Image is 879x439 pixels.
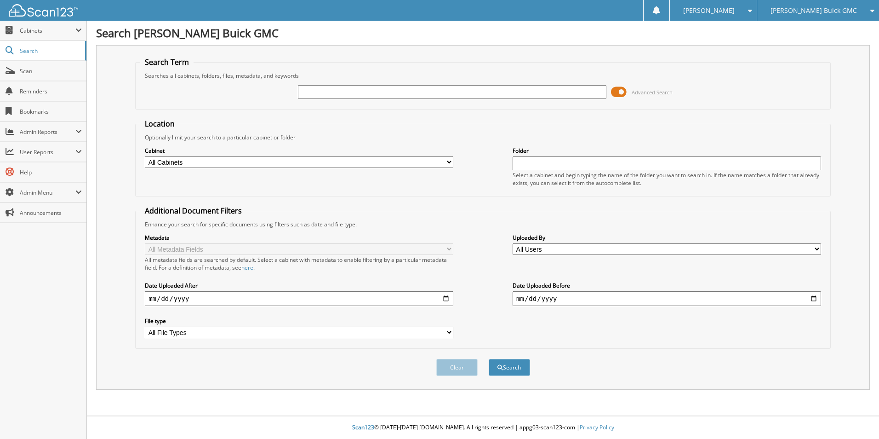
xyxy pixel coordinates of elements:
[145,317,453,325] label: File type
[20,67,82,75] span: Scan
[580,423,614,431] a: Privacy Policy
[352,423,374,431] span: Scan123
[145,282,453,289] label: Date Uploaded After
[513,171,821,187] div: Select a cabinet and begin typing the name of the folder you want to search in. If the name match...
[87,416,879,439] div: © [DATE]-[DATE] [DOMAIN_NAME]. All rights reserved | appg03-scan123-com |
[489,359,530,376] button: Search
[20,209,82,217] span: Announcements
[513,147,821,155] label: Folder
[20,108,82,116] span: Bookmarks
[513,291,821,306] input: end
[9,4,78,17] img: scan123-logo-white.svg
[513,282,821,289] label: Date Uploaded Before
[771,8,857,13] span: [PERSON_NAME] Buick GMC
[683,8,735,13] span: [PERSON_NAME]
[20,27,75,35] span: Cabinets
[140,72,826,80] div: Searches all cabinets, folders, files, metadata, and keywords
[20,128,75,136] span: Admin Reports
[140,119,179,129] legend: Location
[145,147,453,155] label: Cabinet
[20,47,80,55] span: Search
[140,206,246,216] legend: Additional Document Filters
[513,234,821,242] label: Uploaded By
[241,264,253,271] a: here
[140,220,826,228] div: Enhance your search for specific documents using filters such as date and file type.
[20,148,75,156] span: User Reports
[140,133,826,141] div: Optionally limit your search to a particular cabinet or folder
[96,25,870,40] h1: Search [PERSON_NAME] Buick GMC
[20,87,82,95] span: Reminders
[632,89,673,96] span: Advanced Search
[20,189,75,196] span: Admin Menu
[20,168,82,176] span: Help
[145,291,453,306] input: start
[140,57,194,67] legend: Search Term
[145,256,453,271] div: All metadata fields are searched by default. Select a cabinet with metadata to enable filtering b...
[436,359,478,376] button: Clear
[145,234,453,242] label: Metadata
